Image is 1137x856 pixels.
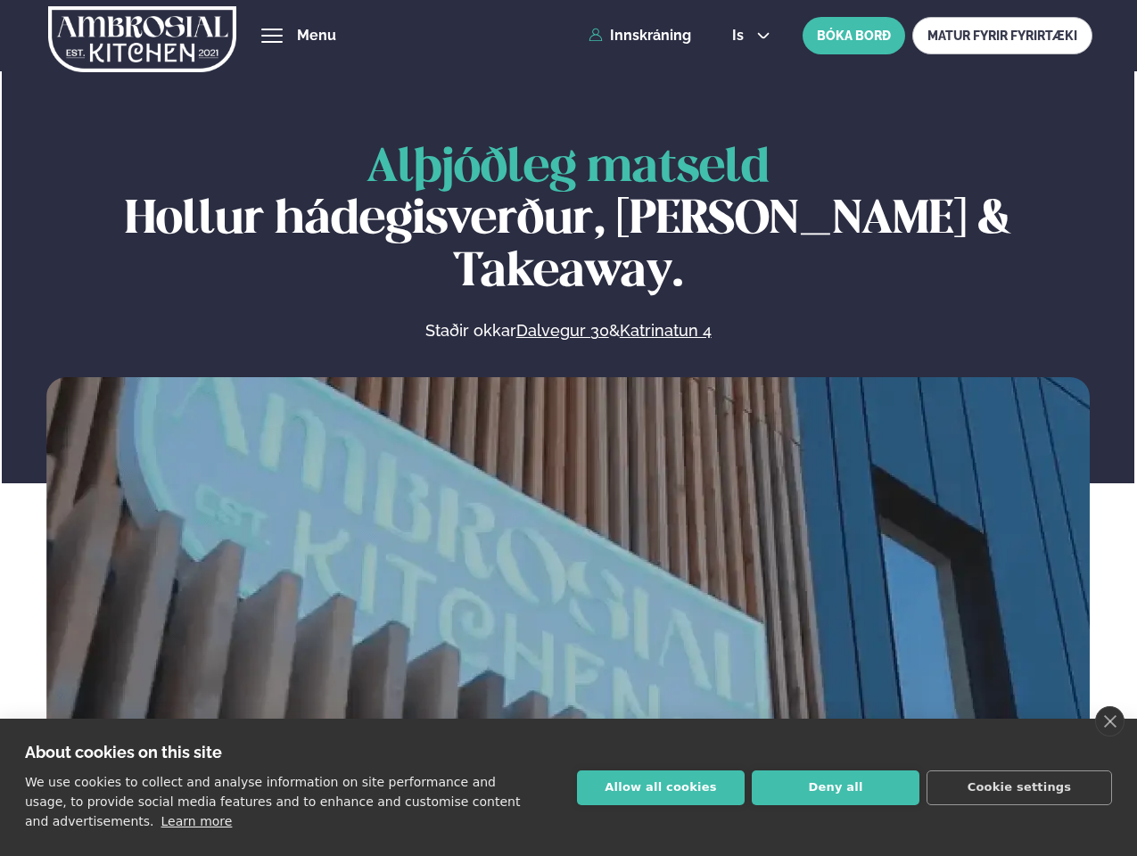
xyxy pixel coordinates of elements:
a: MATUR FYRIR FYRIRTÆKI [912,17,1092,54]
a: Learn more [161,814,233,828]
a: Dalvegur 30 [516,320,609,342]
button: BÓKA BORÐ [803,17,905,54]
button: is [718,29,785,43]
a: Innskráning [589,28,691,44]
button: Allow all cookies [577,770,745,805]
span: Alþjóðleg matseld [367,146,770,191]
h1: Hollur hádegisverður, [PERSON_NAME] & Takeaway. [46,143,1090,299]
span: is [732,29,749,43]
img: logo [48,3,236,76]
p: Staðir okkar & [231,320,905,342]
a: Katrinatun 4 [620,320,712,342]
strong: About cookies on this site [25,743,222,761]
button: hamburger [261,25,283,46]
p: We use cookies to collect and analyse information on site performance and usage, to provide socia... [25,775,520,828]
button: Cookie settings [927,770,1112,805]
button: Deny all [752,770,919,805]
a: close [1095,706,1125,737]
